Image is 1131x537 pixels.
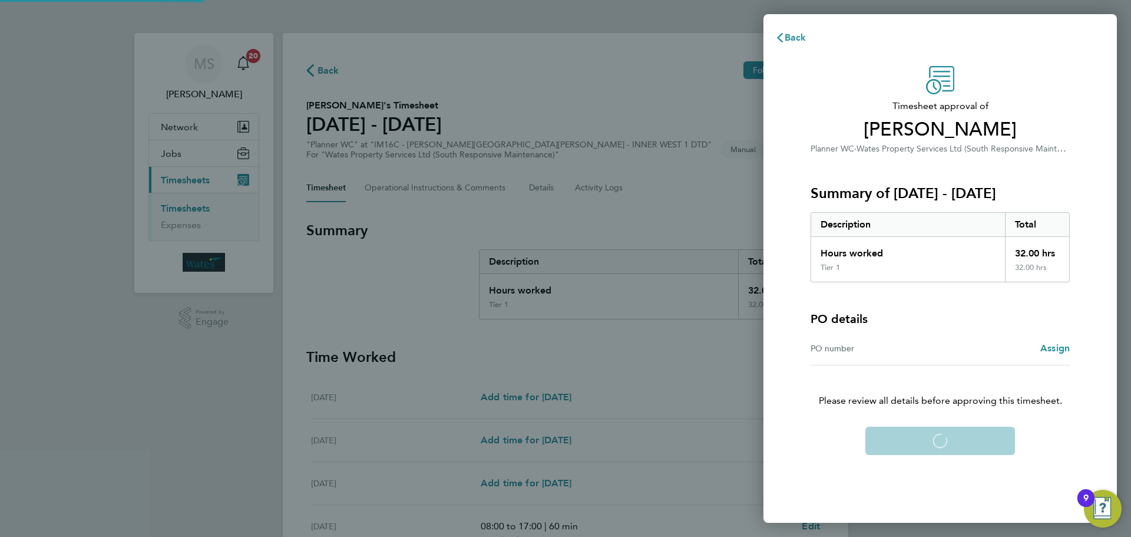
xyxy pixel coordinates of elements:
span: Back [785,32,806,43]
h3: Summary of [DATE] - [DATE] [811,184,1070,203]
span: Wates Property Services Ltd (South Responsive Maintenance) [856,143,1086,154]
button: Back [763,26,818,50]
div: Total [1005,213,1070,236]
h4: PO details [811,311,868,327]
div: 32.00 hrs [1005,263,1070,282]
span: Planner WC [811,144,854,154]
p: Please review all details before approving this timesheet. [796,365,1084,408]
div: 32.00 hrs [1005,237,1070,263]
div: PO number [811,341,940,355]
a: Assign [1040,341,1070,355]
span: Timesheet approval of [811,99,1070,113]
div: Tier 1 [821,263,840,272]
div: Hours worked [811,237,1005,263]
div: Summary of 23 - 29 Aug 2025 [811,212,1070,282]
button: Open Resource Center, 9 new notifications [1084,490,1122,528]
div: 9 [1083,498,1089,513]
div: Description [811,213,1005,236]
span: [PERSON_NAME] [811,118,1070,141]
span: Assign [1040,342,1070,354]
span: · [854,144,856,154]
